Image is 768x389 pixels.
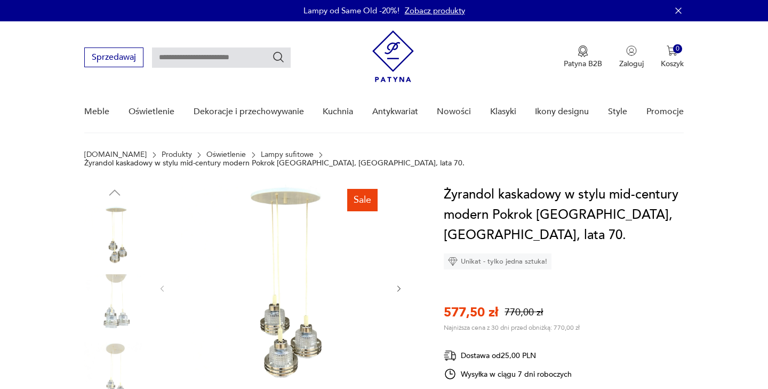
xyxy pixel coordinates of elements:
[303,5,399,16] p: Lampy od Same Old -20%!
[661,45,684,69] button: 0Koszyk
[661,59,684,69] p: Koszyk
[626,45,637,56] img: Ikonka użytkownika
[129,91,174,132] a: Oświetlenie
[444,323,580,332] p: Najniższa cena z 30 dni przed obniżką: 770,00 zł
[194,91,304,132] a: Dekoracje i przechowywanie
[535,91,589,132] a: Ikony designu
[84,150,147,159] a: [DOMAIN_NAME]
[448,257,458,266] img: Ikona diamentu
[84,159,465,168] p: Żyrandol kaskadowy w stylu mid-century modern Pokrok [GEOGRAPHIC_DATA], [GEOGRAPHIC_DATA], lata 70.
[444,368,572,380] div: Wysyłka w ciągu 7 dni roboczych
[667,45,677,56] img: Ikona koszyka
[619,59,644,69] p: Zaloguj
[272,51,285,63] button: Szukaj
[372,91,418,132] a: Antykwariat
[84,206,145,267] img: Zdjęcie produktu Żyrandol kaskadowy w stylu mid-century modern Pokrok Žilina, Czechosłowacja, lat...
[608,91,627,132] a: Style
[84,274,145,335] img: Zdjęcie produktu Żyrandol kaskadowy w stylu mid-century modern Pokrok Žilina, Czechosłowacja, lat...
[405,5,465,16] a: Zobacz produkty
[564,59,602,69] p: Patyna B2B
[444,304,498,321] p: 577,50 zł
[564,45,602,69] a: Ikona medaluPatyna B2B
[444,185,683,245] h1: Żyrandol kaskadowy w stylu mid-century modern Pokrok [GEOGRAPHIC_DATA], [GEOGRAPHIC_DATA], lata 70.
[84,54,143,62] a: Sprzedawaj
[444,253,551,269] div: Unikat - tylko jedna sztuka!
[323,91,353,132] a: Kuchnia
[206,150,246,159] a: Oświetlenie
[578,45,588,57] img: Ikona medalu
[444,349,572,362] div: Dostawa od 25,00 PLN
[564,45,602,69] button: Patyna B2B
[372,30,414,82] img: Patyna - sklep z meblami i dekoracjami vintage
[261,150,314,159] a: Lampy sufitowe
[162,150,192,159] a: Produkty
[505,306,543,319] p: 770,00 zł
[84,91,109,132] a: Meble
[619,45,644,69] button: Zaloguj
[490,91,516,132] a: Klasyki
[437,91,471,132] a: Nowości
[444,349,457,362] img: Ikona dostawy
[347,189,378,211] div: Sale
[673,44,682,53] div: 0
[646,91,684,132] a: Promocje
[84,47,143,67] button: Sprzedawaj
